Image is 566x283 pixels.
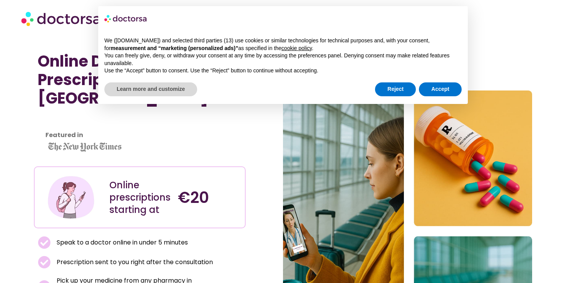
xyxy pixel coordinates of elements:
iframe: Customer reviews powered by Trustpilot [38,115,153,124]
p: Use the “Accept” button to consent. Use the “Reject” button to continue without accepting. [104,67,462,75]
div: Online prescriptions starting at [109,179,171,216]
img: Illustration depicting a young woman in a casual outfit, engaged with her smartphone. She has a p... [47,173,95,222]
iframe: Customer reviews powered by Trustpilot [38,124,242,134]
h4: €20 [178,188,239,207]
span: Speak to a doctor online in under 5 minutes [55,237,188,248]
a: cookie policy [281,45,312,51]
button: Accept [419,82,462,96]
span: Prescription sent to you right after the consultation [55,257,213,268]
strong: measurement and “marketing (personalized ads)” [111,45,238,51]
img: logo [104,12,147,25]
p: You can freely give, deny, or withdraw your consent at any time by accessing the preferences pane... [104,52,462,67]
button: Reject [375,82,416,96]
p: We ([DOMAIN_NAME]) and selected third parties (13) use cookies or similar technologies for techni... [104,37,462,52]
h1: Online Doctor Prescription in [GEOGRAPHIC_DATA] [38,52,242,107]
strong: Featured in [45,131,83,139]
button: Learn more and customize [104,82,197,96]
